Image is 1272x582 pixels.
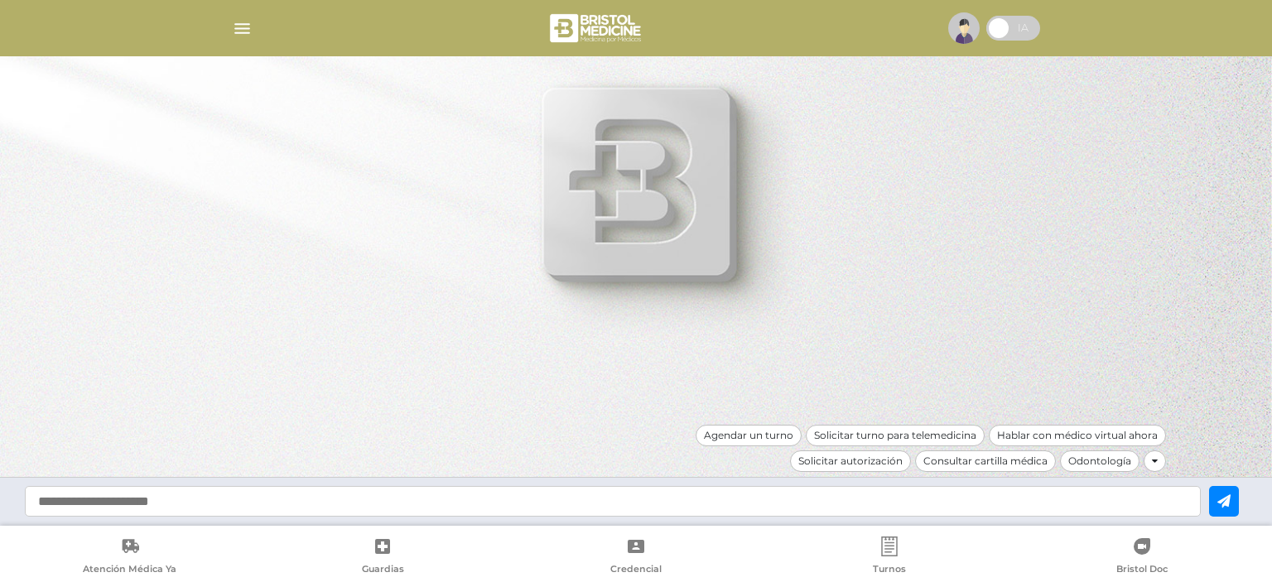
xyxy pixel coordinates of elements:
[806,425,985,446] div: Solicitar turno para telemedicina
[83,563,176,578] span: Atención Médica Ya
[232,18,253,39] img: Cober_menu-lines-white.svg
[610,563,662,578] span: Credencial
[362,563,404,578] span: Guardias
[547,8,646,48] img: bristol-medicine-blanco.png
[1060,450,1139,472] div: Odontología
[790,450,911,472] div: Solicitar autorización
[1015,536,1269,579] a: Bristol Doc
[763,536,1016,579] a: Turnos
[509,536,763,579] a: Credencial
[948,12,980,44] img: profile-placeholder.svg
[873,563,906,578] span: Turnos
[3,536,257,579] a: Atención Médica Ya
[989,425,1166,446] div: Hablar con médico virtual ahora
[915,450,1056,472] div: Consultar cartilla médica
[696,425,802,446] div: Agendar un turno
[1116,563,1168,578] span: Bristol Doc
[257,536,510,579] a: Guardias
